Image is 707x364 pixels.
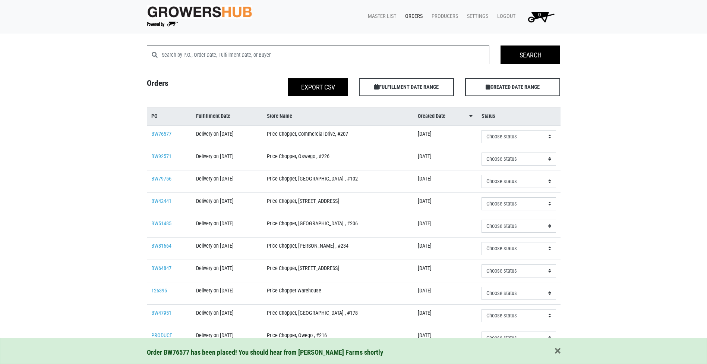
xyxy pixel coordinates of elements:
[192,148,262,170] td: Delivery on [DATE]
[262,215,413,237] td: Price Chopper, [GEOGRAPHIC_DATA] , #206
[413,192,477,215] td: [DATE]
[151,112,158,120] span: PO
[399,9,426,23] a: Orders
[262,282,413,304] td: Price Chopper Warehouse
[262,125,413,148] td: Price Chopper, Commercial Drive, #207
[262,192,413,215] td: Price Chopper, [STREET_ADDRESS]
[461,9,491,23] a: Settings
[418,112,473,120] a: Created Date
[162,45,490,64] input: Search by P.O., Order Date, Fulfillment Date, or Buyer
[151,310,171,316] a: BW47951
[151,198,171,204] a: BW42441
[151,131,171,137] a: BW76577
[192,215,262,237] td: Delivery on [DATE]
[413,327,477,349] td: [DATE]
[538,12,541,18] span: 0
[141,78,247,93] h4: Orders
[267,112,292,120] span: Store Name
[196,112,258,120] a: Fulfillment Date
[147,5,253,19] img: original-fc7597fdc6adbb9d0e2ae620e786d1a2.jpg
[501,45,560,64] input: Search
[426,9,461,23] a: Producers
[192,304,262,327] td: Delivery on [DATE]
[151,176,171,182] a: BW79756
[196,112,230,120] span: Fulfillment Date
[147,22,178,27] img: Powered by Big Wheelbarrow
[413,148,477,170] td: [DATE]
[262,170,413,192] td: Price Chopper, [GEOGRAPHIC_DATA] , #102
[362,9,399,23] a: Master List
[192,170,262,192] td: Delivery on [DATE]
[262,260,413,282] td: Price Chopper, [STREET_ADDRESS]
[518,9,561,24] a: 0
[413,170,477,192] td: [DATE]
[151,288,167,294] a: 126395
[413,125,477,148] td: [DATE]
[151,332,172,339] a: PRODUCE
[192,260,262,282] td: Delivery on [DATE]
[192,125,262,148] td: Delivery on [DATE]
[151,220,171,227] a: BW51485
[151,243,171,249] a: BW81664
[192,282,262,304] td: Delivery on [DATE]
[151,153,171,160] a: BW92571
[262,327,413,349] td: Price Chopper, Owego , #216
[491,9,518,23] a: Logout
[267,112,409,120] a: Store Name
[192,327,262,349] td: Delivery on [DATE]
[262,304,413,327] td: Price Chopper, [GEOGRAPHIC_DATA] , #178
[192,192,262,215] td: Delivery on [DATE]
[482,112,495,120] span: Status
[413,237,477,260] td: [DATE]
[413,260,477,282] td: [DATE]
[413,304,477,327] td: [DATE]
[151,265,171,272] a: BW64847
[147,347,561,358] div: Order BW76577 has been placed! You should hear from [PERSON_NAME] Farms shortly
[413,215,477,237] td: [DATE]
[192,237,262,260] td: Delivery on [DATE]
[151,112,187,120] a: PO
[418,112,445,120] span: Created Date
[288,78,348,96] button: Export CSV
[413,282,477,304] td: [DATE]
[465,78,560,96] span: CREATED DATE RANGE
[359,78,454,96] span: FULFILLMENT DATE RANGE
[262,237,413,260] td: Price Chopper, [PERSON_NAME] , #234
[482,112,556,120] a: Status
[524,9,558,24] img: Cart
[262,148,413,170] td: Price Chopper, Oswego , #226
